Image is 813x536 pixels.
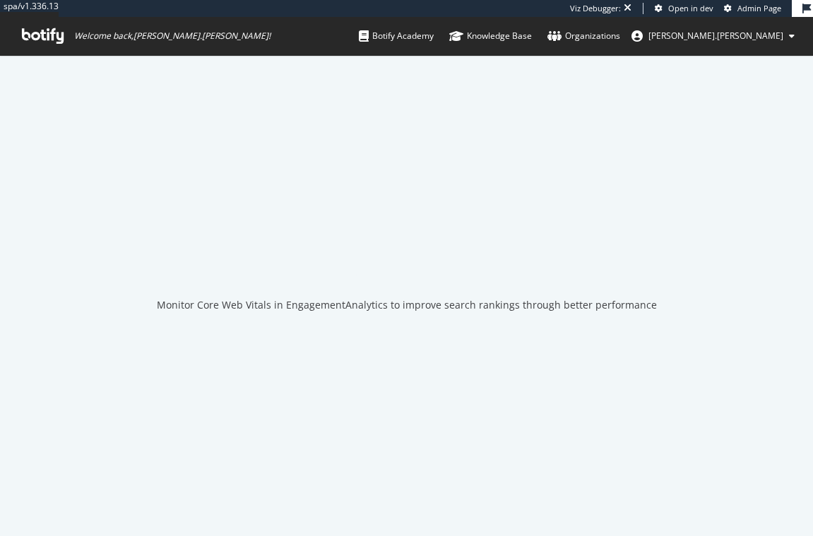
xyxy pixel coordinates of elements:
[724,3,781,14] a: Admin Page
[655,3,713,14] a: Open in dev
[547,17,620,55] a: Organizations
[570,3,621,14] div: Viz Debugger:
[737,3,781,13] span: Admin Page
[449,29,532,43] div: Knowledge Base
[74,30,271,42] span: Welcome back, [PERSON_NAME].[PERSON_NAME] !
[648,30,783,42] span: jeffrey.louella
[547,29,620,43] div: Organizations
[449,17,532,55] a: Knowledge Base
[359,17,434,55] a: Botify Academy
[620,25,806,47] button: [PERSON_NAME].[PERSON_NAME]
[668,3,713,13] span: Open in dev
[359,29,434,43] div: Botify Academy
